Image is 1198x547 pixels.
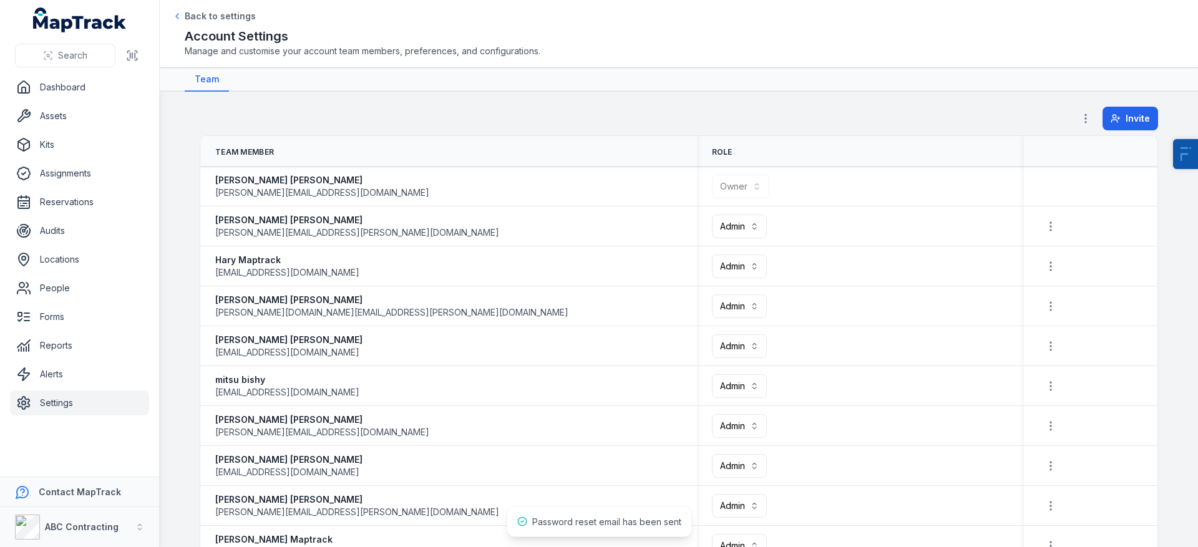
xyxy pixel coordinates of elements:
[58,49,87,62] span: Search
[15,44,115,67] button: Search
[215,147,274,157] span: Team Member
[185,45,1173,57] span: Manage and customise your account team members, preferences, and configurations.
[10,362,149,387] a: Alerts
[215,254,359,266] strong: Hary Maptrack
[215,453,363,466] strong: [PERSON_NAME] [PERSON_NAME]
[712,374,767,398] button: Admin
[215,334,363,346] strong: [PERSON_NAME] [PERSON_NAME]
[215,346,359,359] span: [EMAIL_ADDRESS][DOMAIN_NAME]
[10,304,149,329] a: Forms
[215,533,429,546] strong: [PERSON_NAME] Maptrack
[10,75,149,100] a: Dashboard
[10,333,149,358] a: Reports
[33,7,127,32] a: MapTrack
[215,506,499,518] span: [PERSON_NAME][EMAIL_ADDRESS][PERSON_NAME][DOMAIN_NAME]
[185,68,229,92] a: Team
[10,161,149,186] a: Assignments
[215,466,359,478] span: [EMAIL_ADDRESS][DOMAIN_NAME]
[215,294,568,306] strong: [PERSON_NAME] [PERSON_NAME]
[10,276,149,301] a: People
[10,104,149,128] a: Assets
[10,132,149,157] a: Kits
[10,390,149,415] a: Settings
[1126,112,1150,125] span: Invite
[712,254,767,278] button: Admin
[215,226,499,239] span: [PERSON_NAME][EMAIL_ADDRESS][PERSON_NAME][DOMAIN_NAME]
[215,426,429,438] span: [PERSON_NAME][EMAIL_ADDRESS][DOMAIN_NAME]
[215,266,359,279] span: [EMAIL_ADDRESS][DOMAIN_NAME]
[172,10,256,22] a: Back to settings
[39,486,121,497] strong: Contact MapTrack
[712,294,767,318] button: Admin
[185,27,1173,45] h2: Account Settings
[712,147,733,157] span: Role
[712,494,767,518] button: Admin
[712,414,767,438] button: Admin
[215,374,359,386] strong: mitsu bishy
[712,334,767,358] button: Admin
[10,190,149,215] a: Reservations
[712,215,767,238] button: Admin
[215,493,499,506] strong: [PERSON_NAME] [PERSON_NAME]
[215,174,429,186] strong: [PERSON_NAME] [PERSON_NAME]
[185,10,256,22] span: Back to settings
[215,386,359,399] span: [EMAIL_ADDRESS][DOMAIN_NAME]
[1103,107,1158,130] button: Invite
[45,521,119,532] strong: ABC Contracting
[215,186,429,199] span: [PERSON_NAME][EMAIL_ADDRESS][DOMAIN_NAME]
[215,414,429,426] strong: [PERSON_NAME] [PERSON_NAME]
[712,454,767,478] button: Admin
[215,214,499,226] strong: [PERSON_NAME] [PERSON_NAME]
[215,306,568,319] span: [PERSON_NAME][DOMAIN_NAME][EMAIL_ADDRESS][PERSON_NAME][DOMAIN_NAME]
[10,247,149,272] a: Locations
[10,218,149,243] a: Audits
[532,516,681,527] span: Password reset email has been sent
